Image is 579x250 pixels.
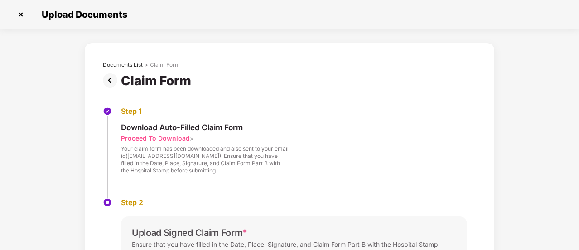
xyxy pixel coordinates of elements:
div: Step 2 [121,198,467,207]
div: Documents List [103,61,143,69]
div: Proceed To Download [121,134,190,142]
div: > [145,61,148,69]
img: svg+xml;base64,PHN2ZyBpZD0iUHJldi0zMngzMiIgeG1sbnM9Imh0dHA6Ly93d3cudzMub3JnLzIwMDAvc3ZnIiB3aWR0aD... [103,73,121,88]
div: Claim Form [121,73,195,88]
div: Claim Form [150,61,180,69]
span: > [190,135,193,142]
div: Upload Signed Claim Form [132,227,247,238]
img: svg+xml;base64,PHN2ZyBpZD0iQ3Jvc3MtMzJ4MzIiIHhtbG5zPSJodHRwOi8vd3d3LnczLm9yZy8yMDAwL3N2ZyIgd2lkdG... [14,7,28,22]
img: svg+xml;base64,PHN2ZyBpZD0iU3RlcC1BY3RpdmUtMzJ4MzIiIHhtbG5zPSJodHRwOi8vd3d3LnczLm9yZy8yMDAwL3N2Zy... [103,198,112,207]
div: Download Auto-Filled Claim Form [121,123,289,132]
div: Your claim form has been downloaded and also sent to your email id([EMAIL_ADDRESS][DOMAIN_NAME]).... [121,145,289,174]
span: Upload Documents [33,9,132,20]
img: svg+xml;base64,PHN2ZyBpZD0iU3RlcC1Eb25lLTMyeDMyIiB4bWxucz0iaHR0cDovL3d3dy53My5vcmcvMjAwMC9zdmciIH... [103,107,112,116]
div: Step 1 [121,107,289,116]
